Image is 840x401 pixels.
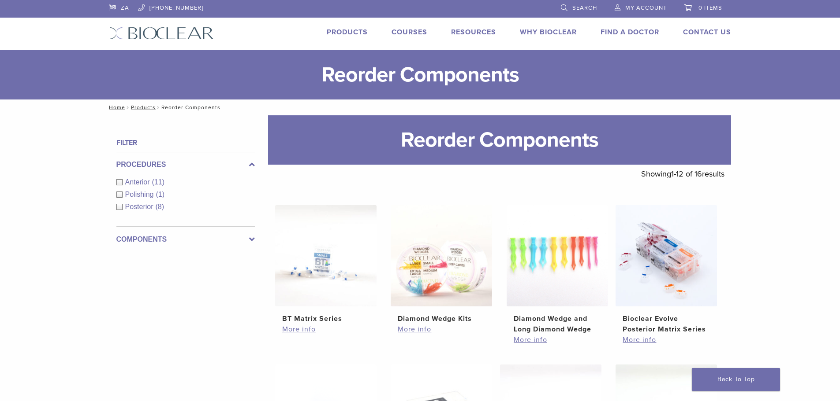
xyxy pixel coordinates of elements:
span: Polishing [125,191,156,198]
span: Posterior [125,203,156,210]
a: Why Bioclear [520,28,577,37]
a: Back To Top [692,368,780,391]
img: BT Matrix Series [275,205,377,306]
img: Diamond Wedge Kits [391,205,492,306]
a: Home [106,104,125,110]
span: 0 items [698,4,722,11]
a: Products [131,104,156,110]
a: Find A Doctor [601,28,659,37]
img: Diamond Wedge and Long Diamond Wedge [507,205,608,306]
span: (1) [156,191,164,198]
p: Showing results [641,165,724,183]
span: Search [572,4,597,11]
a: Diamond Wedge and Long Diamond WedgeDiamond Wedge and Long Diamond Wedge [506,205,609,335]
span: / [125,105,131,110]
a: More info [514,335,601,345]
a: Diamond Wedge KitsDiamond Wedge Kits [390,205,493,324]
span: 1-12 of 16 [671,169,702,179]
a: More info [398,324,485,335]
nav: Reorder Components [103,99,738,115]
a: Products [327,28,368,37]
span: / [156,105,161,110]
h2: Diamond Wedge and Long Diamond Wedge [514,313,601,335]
img: Bioclear [109,27,214,40]
span: (8) [156,203,164,210]
a: Contact Us [683,28,731,37]
a: BT Matrix SeriesBT Matrix Series [275,205,377,324]
h2: Diamond Wedge Kits [398,313,485,324]
a: More info [282,324,370,335]
span: (11) [152,178,164,186]
h1: Reorder Components [268,115,731,165]
a: More info [623,335,710,345]
label: Components [116,234,255,245]
a: Bioclear Evolve Posterior Matrix SeriesBioclear Evolve Posterior Matrix Series [615,205,718,335]
h2: BT Matrix Series [282,313,370,324]
span: Anterior [125,178,152,186]
span: My Account [625,4,667,11]
h4: Filter [116,137,255,148]
a: Resources [451,28,496,37]
label: Procedures [116,159,255,170]
h2: Bioclear Evolve Posterior Matrix Series [623,313,710,335]
img: Bioclear Evolve Posterior Matrix Series [616,205,717,306]
a: Courses [392,28,427,37]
